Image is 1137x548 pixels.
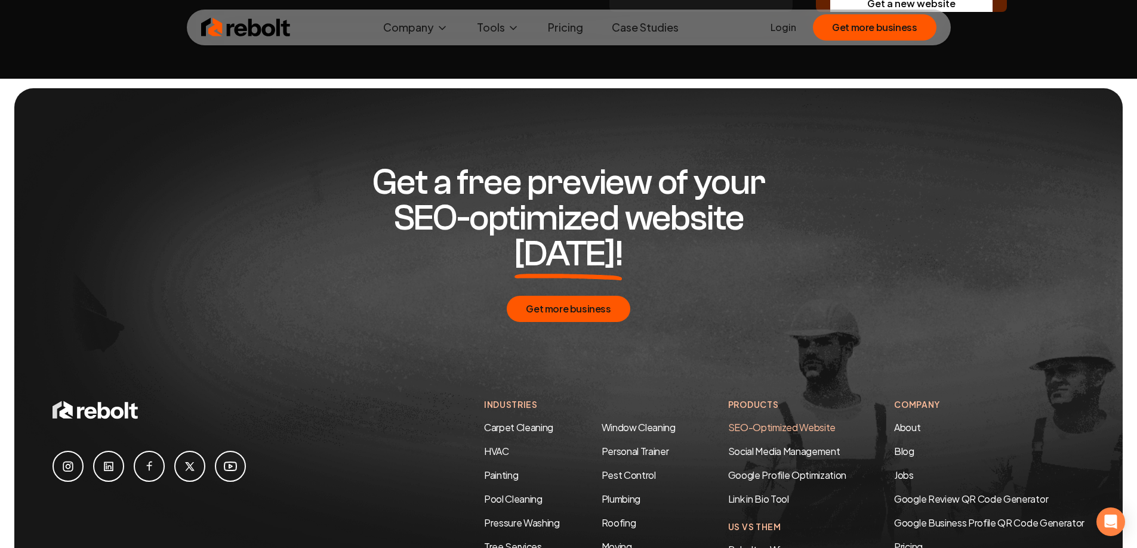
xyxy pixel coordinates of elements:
span: [DATE]! [514,236,623,272]
a: Pressure Washing [484,516,560,529]
a: Social Media Management [728,445,840,457]
a: Jobs [894,469,914,481]
a: Roofing [602,516,636,529]
h4: Company [894,398,1084,411]
a: Google Profile Optimization [728,469,846,481]
a: Pest Control [602,469,656,481]
a: Carpet Cleaning [484,421,553,434]
a: SEO-Optimized Website [728,421,836,434]
a: Painting [484,469,518,481]
h4: Us Vs Them [728,521,846,533]
button: Tools [467,16,529,39]
a: Google Review QR Code Generator [894,493,1048,505]
a: Pricing [538,16,593,39]
h4: Industries [484,398,680,411]
a: Blog [894,445,914,457]
a: About [894,421,920,434]
h4: Products [728,398,846,411]
a: Plumbing [602,493,640,505]
a: Login [771,20,796,35]
button: Get more business [813,14,936,41]
button: Get more business [507,296,630,322]
a: HVAC [484,445,509,457]
a: Google Business Profile QR Code Generator [894,516,1084,529]
img: Rebolt Logo [201,16,291,39]
a: Link in Bio Tool [728,493,789,505]
a: Pool Cleaning [484,493,543,505]
h2: Get a free preview of your SEO-optimized website [340,165,798,272]
a: Personal Trainer [602,445,669,457]
div: Open Intercom Messenger [1096,507,1125,536]
a: Window Cleaning [602,421,676,434]
button: Company [374,16,458,39]
a: Case Studies [602,16,688,39]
